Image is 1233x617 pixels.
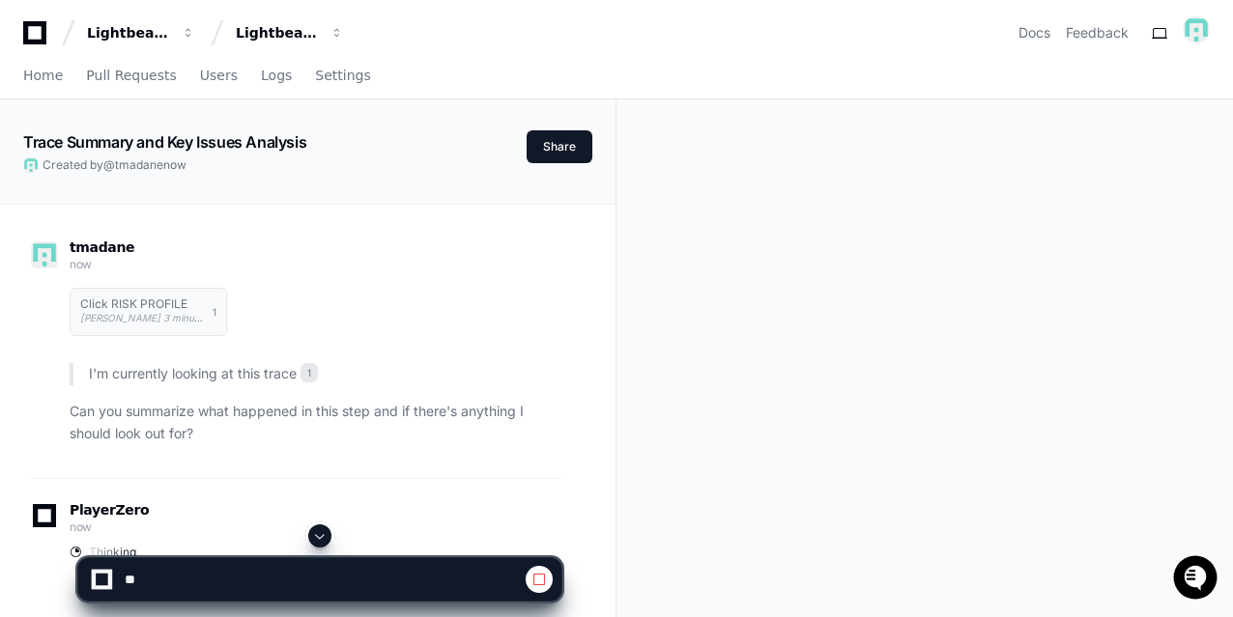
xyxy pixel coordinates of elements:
[103,157,115,172] span: @
[136,300,234,316] a: Powered byPylon
[43,157,186,173] span: Created by
[70,239,134,255] span: tmadane
[115,157,163,172] span: tmadane
[86,70,176,81] span: Pull Requests
[70,288,227,336] button: Click RISK PROFILE[PERSON_NAME] 3 minutes ago1
[66,162,244,178] div: We're available if you need us!
[236,23,319,42] div: Lightbeam Health Solutions
[261,70,292,81] span: Logs
[60,258,157,273] span: [PERSON_NAME]
[23,54,63,98] a: Home
[200,70,238,81] span: Users
[1171,553,1223,605] iframe: Open customer support
[70,519,92,534] span: now
[1183,16,1210,43] img: 149698671
[163,157,186,172] span: now
[19,210,129,225] div: Past conversations
[1066,23,1129,42] button: Feedback
[315,54,370,98] a: Settings
[315,70,370,81] span: Settings
[19,76,352,107] div: Welcome
[23,132,306,152] app-text-character-animate: Trace Summary and Key Issues Analysis
[80,298,203,310] h1: Click RISK PROFILE
[23,70,63,81] span: Home
[301,363,318,382] span: 1
[79,15,203,50] button: Lightbeam Health
[70,504,149,516] span: PlayerZero
[31,241,58,268] img: 149698671
[300,206,352,229] button: See all
[200,54,238,98] a: Users
[80,312,228,323] span: [PERSON_NAME] 3 minutes ago
[329,149,352,172] button: Start new chat
[19,18,58,57] img: PlayerZero
[87,23,170,42] div: Lightbeam Health
[86,54,176,98] a: Pull Requests
[66,143,317,162] div: Start new chat
[160,258,167,273] span: •
[89,363,561,385] p: I'm currently looking at this trace
[70,257,92,271] span: now
[171,258,211,273] span: [DATE]
[19,239,50,270] img: Trupti Madane
[527,130,592,163] button: Share
[19,143,54,178] img: 1736555170064-99ba0984-63c1-480f-8ee9-699278ef63ed
[70,401,561,445] p: Can you summarize what happened in this step and if there's anything I should look out for?
[213,304,216,320] span: 1
[23,157,39,173] img: 149698671
[228,15,352,50] button: Lightbeam Health Solutions
[192,301,234,316] span: Pylon
[1018,23,1050,42] a: Docs
[261,54,292,98] a: Logs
